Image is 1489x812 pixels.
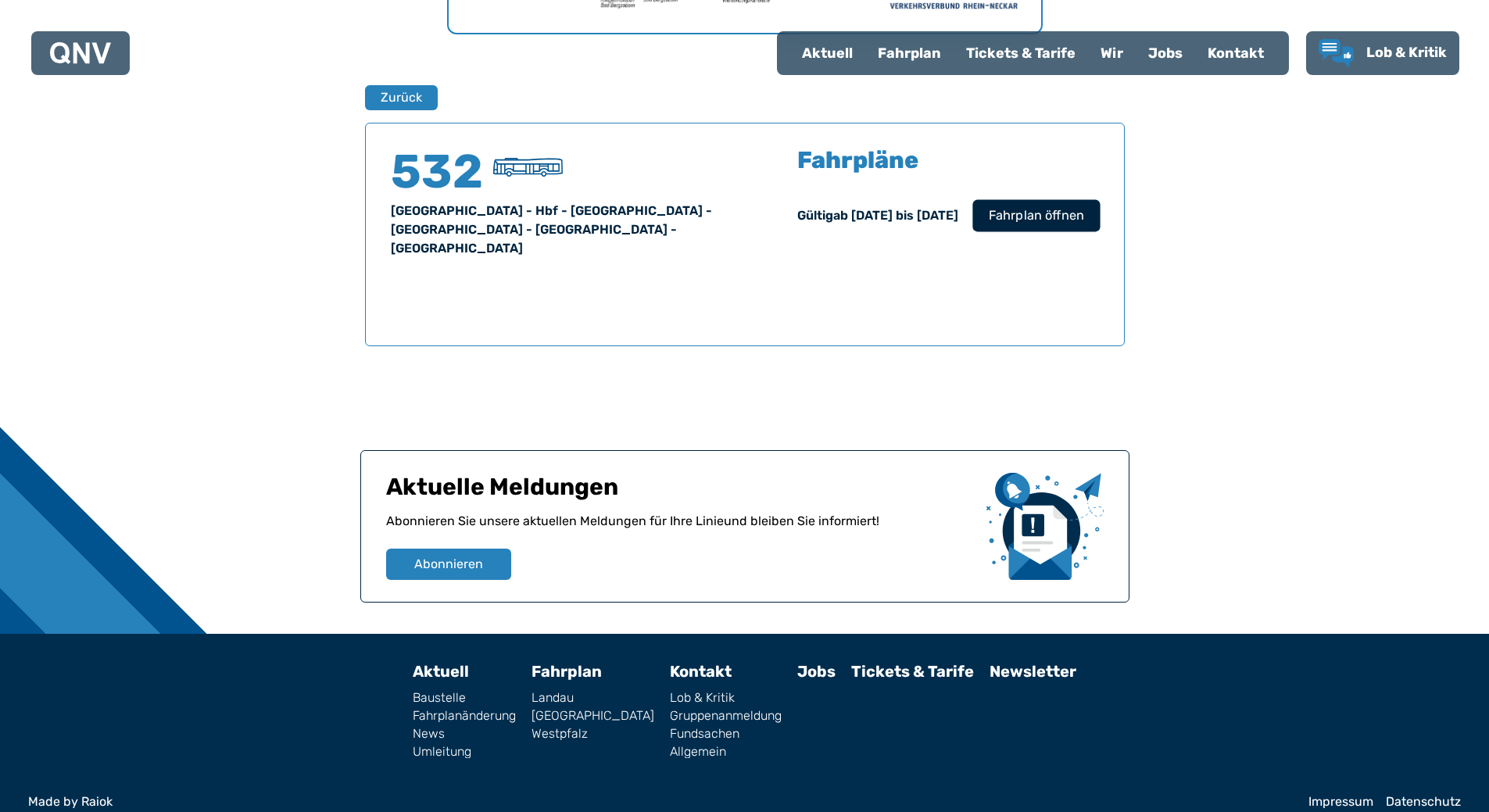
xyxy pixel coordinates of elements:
a: Aktuell [789,33,865,73]
a: Datenschutz [1386,796,1461,808]
p: Abonnieren Sie unsere aktuellen Meldungen für Ihre Linie und bleiben Sie informiert! [386,512,974,549]
a: Kontakt [670,662,732,681]
img: newsletter [986,473,1104,580]
a: News [413,728,516,740]
a: Westpfalz [532,728,654,740]
a: Lob & Kritik [1319,39,1447,67]
a: Zurück [365,85,428,110]
a: Newsletter [990,662,1076,681]
h5: Fahrpläne [797,148,918,172]
div: [GEOGRAPHIC_DATA] - Hbf - [GEOGRAPHIC_DATA] - [GEOGRAPHIC_DATA] - [GEOGRAPHIC_DATA] - [GEOGRAPHIC... [391,202,726,258]
a: Fahrplan [532,662,602,681]
img: QNV Logo [50,42,111,64]
a: Fundsachen [670,728,782,740]
button: Abonnieren [386,549,511,580]
div: Gültig ab [DATE] bis [DATE] [797,206,958,225]
button: Zurück [365,85,438,110]
a: Tickets & Tarife [851,662,974,681]
a: Umleitung [413,746,516,758]
a: Fahrplan [865,33,954,73]
a: Allgemein [670,746,782,758]
h4: 532 [391,148,485,195]
a: Aktuell [413,662,469,681]
button: Fahrplan öffnen [972,199,1100,231]
a: Landau [532,692,654,704]
a: Lob & Kritik [670,692,782,704]
span: Fahrplan öffnen [988,206,1083,225]
a: Jobs [1136,33,1195,73]
a: Kontakt [1195,33,1276,73]
a: Made by Raiok [28,796,1296,808]
h1: Aktuelle Meldungen [386,473,974,512]
a: QNV Logo [50,38,111,69]
a: Impressum [1308,796,1373,808]
a: Jobs [797,662,836,681]
a: [GEOGRAPHIC_DATA] [532,710,654,722]
span: Abonnieren [414,555,483,574]
img: Stadtbus [493,158,563,177]
a: Baustelle [413,692,516,704]
span: Lob & Kritik [1366,44,1447,61]
a: Gruppenanmeldung [670,710,782,722]
a: Tickets & Tarife [954,33,1088,73]
a: Fahrplanänderung [413,710,516,722]
a: Wir [1088,33,1136,73]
